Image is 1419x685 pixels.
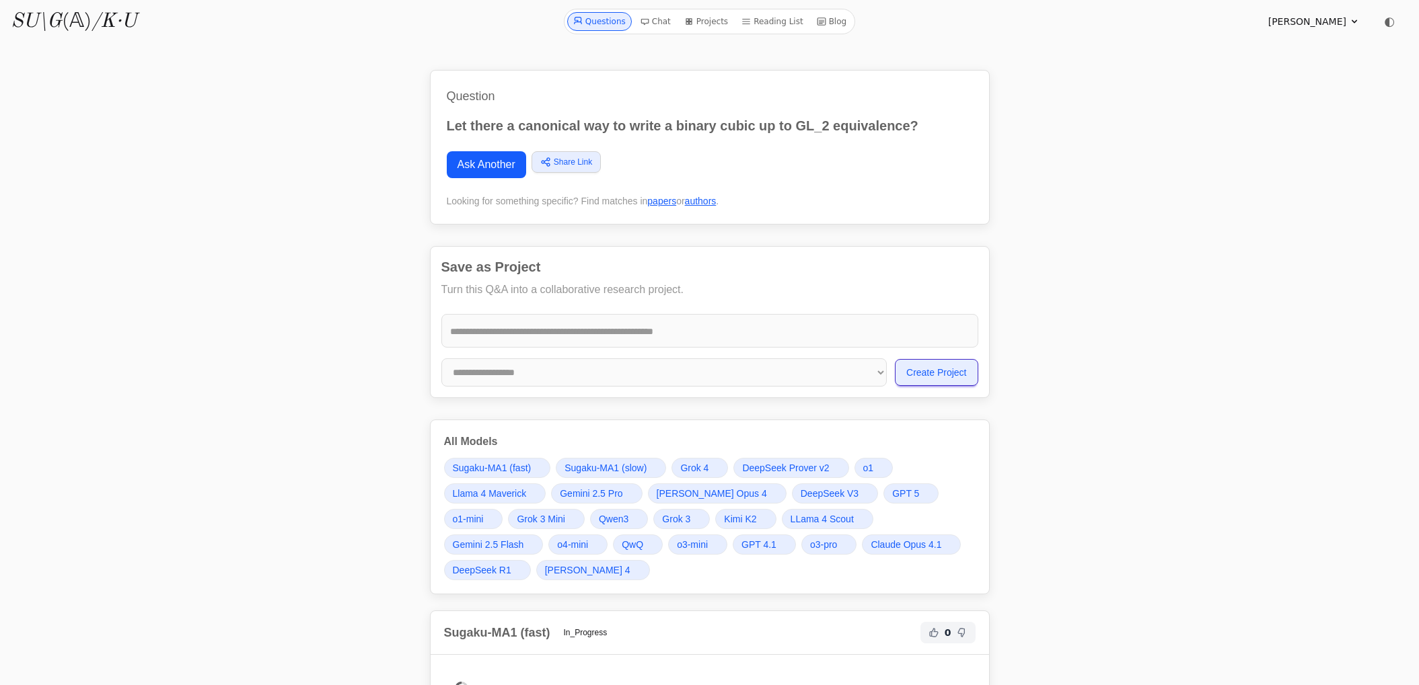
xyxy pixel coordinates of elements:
[444,483,546,503] a: Llama 4 Maverick
[648,483,787,503] a: [PERSON_NAME] Opus 4
[556,458,666,478] a: Sugaku-MA1 (slow)
[613,534,663,555] a: QwQ
[1268,15,1346,28] span: [PERSON_NAME]
[742,461,829,475] span: DeepSeek Prover v2
[792,483,878,503] a: DeepSeek V3
[447,116,973,135] p: Let there a canonical way to write a binary cubic up to GL_2 equivalence?
[444,434,976,450] h3: All Models
[441,257,978,276] h2: Save as Project
[560,487,622,500] span: Gemini 2.5 Pro
[565,461,647,475] span: Sugaku-MA1 (slow)
[441,282,978,298] p: Turn this Q&A into a collaborative research project.
[551,483,642,503] a: Gemini 2.5 Pro
[590,509,648,529] a: Qwen3
[444,534,544,555] a: Gemini 2.5 Flash
[1268,15,1360,28] summary: [PERSON_NAME]
[1376,8,1403,35] button: ◐
[557,538,588,551] span: o4-mini
[653,509,710,529] a: Grok 3
[453,512,484,526] span: o1-mini
[733,458,848,478] a: DeepSeek Prover v2
[657,487,767,500] span: [PERSON_NAME] Opus 4
[444,623,550,642] h2: Sugaku-MA1 (fast)
[11,11,62,32] i: SU\G
[453,487,527,500] span: Llama 4 Maverick
[733,534,796,555] a: GPT 4.1
[926,624,942,641] button: Helpful
[871,538,941,551] span: Claude Opus 4.1
[883,483,939,503] a: GPT 5
[508,509,585,529] a: Grok 3 Mini
[811,12,852,31] a: Blog
[647,196,676,206] a: papers
[724,512,756,526] span: Kimi K2
[862,534,961,555] a: Claude Opus 4.1
[517,512,565,526] span: Grok 3 Mini
[556,624,616,641] span: In_Progress
[791,512,854,526] span: LLama 4 Scout
[453,538,524,551] span: Gemini 2.5 Flash
[671,458,728,478] a: Grok 4
[447,87,973,106] h1: Question
[567,12,632,31] a: Questions
[668,534,727,555] a: o3-mini
[801,534,857,555] a: o3-pro
[453,563,511,577] span: DeepSeek R1
[453,461,532,475] span: Sugaku-MA1 (fast)
[1384,15,1395,28] span: ◐
[92,11,137,32] i: /K·U
[736,12,809,31] a: Reading List
[662,512,690,526] span: Grok 3
[634,12,676,31] a: Chat
[548,534,608,555] a: o4-mini
[554,156,592,168] span: Share Link
[801,487,859,500] span: DeepSeek V3
[447,151,526,178] a: Ask Another
[782,509,873,529] a: LLama 4 Scout
[444,560,531,580] a: DeepSeek R1
[810,538,837,551] span: o3-pro
[447,194,973,208] div: Looking for something specific? Find matches in or .
[679,12,733,31] a: Projects
[854,458,894,478] a: o1
[444,509,503,529] a: o1-mini
[895,359,978,386] button: Create Project
[945,626,951,639] span: 0
[741,538,776,551] span: GPT 4.1
[680,461,708,475] span: Grok 4
[677,538,708,551] span: o3-mini
[444,458,551,478] a: Sugaku-MA1 (fast)
[599,512,628,526] span: Qwen3
[892,487,919,500] span: GPT 5
[622,538,643,551] span: QwQ
[685,196,717,206] a: authors
[863,461,874,475] span: o1
[536,560,650,580] a: [PERSON_NAME] 4
[954,624,970,641] button: Not Helpful
[715,509,776,529] a: Kimi K2
[545,563,630,577] span: [PERSON_NAME] 4
[11,9,137,34] a: SU\G(𝔸)/K·U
